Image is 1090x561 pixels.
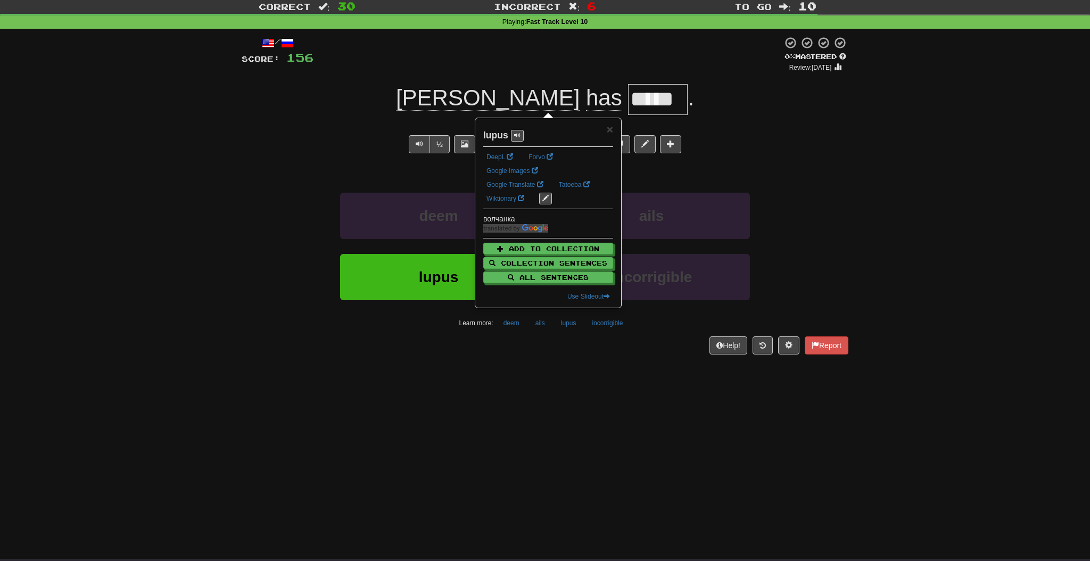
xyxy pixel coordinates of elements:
[242,36,313,49] div: /
[483,213,613,224] div: волчанка
[526,18,588,26] strong: Fast Track Level 10
[568,2,580,11] span: :
[483,224,548,233] img: Color short
[483,271,613,283] button: All Sentences
[454,135,475,153] button: Show image (alt+x)
[789,64,832,71] small: Review: [DATE]
[586,315,629,331] button: incorrigible
[483,165,541,177] a: Google Images
[753,336,773,354] button: Round history (alt+y)
[340,193,537,239] button: deem
[688,85,694,110] span: .
[607,123,613,135] button: Close
[539,193,552,204] button: edit links
[419,269,459,285] span: lupus
[318,2,330,11] span: :
[639,208,664,224] span: ails
[419,208,458,224] span: deem
[459,319,493,327] small: Learn more:
[286,51,313,64] span: 156
[242,54,280,63] span: Score:
[556,179,593,191] a: Tatoeba
[409,135,430,153] button: Play sentence audio (ctl+space)
[607,123,613,135] span: ×
[407,135,450,153] div: Text-to-speech controls
[553,254,750,300] button: incorrigible
[483,151,516,163] a: DeepL
[483,243,613,254] button: Add to Collection
[498,315,525,331] button: deem
[483,179,547,191] a: Google Translate
[340,254,537,300] button: lupus
[553,193,750,239] button: ails
[805,336,848,354] button: Report
[634,135,656,153] button: Edit sentence (alt+d)
[242,119,848,130] div: [PERSON_NAME] волчанкой.
[525,151,556,163] a: Forvo
[785,52,795,61] span: 0 %
[530,315,551,331] button: ails
[396,85,580,111] span: [PERSON_NAME]
[483,193,527,204] a: Wiktionary
[483,130,508,141] strong: lupus
[734,1,772,12] span: To go
[494,1,561,12] span: Incorrect
[259,1,311,12] span: Correct
[709,336,747,354] button: Help!
[660,135,681,153] button: Add to collection (alt+a)
[555,315,582,331] button: lupus
[430,135,450,153] button: ½
[564,291,613,302] button: Use Slideout
[611,269,692,285] span: incorrigible
[782,52,848,62] div: Mastered
[483,257,613,269] button: Collection Sentences
[586,85,622,111] span: has
[779,2,791,11] span: :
